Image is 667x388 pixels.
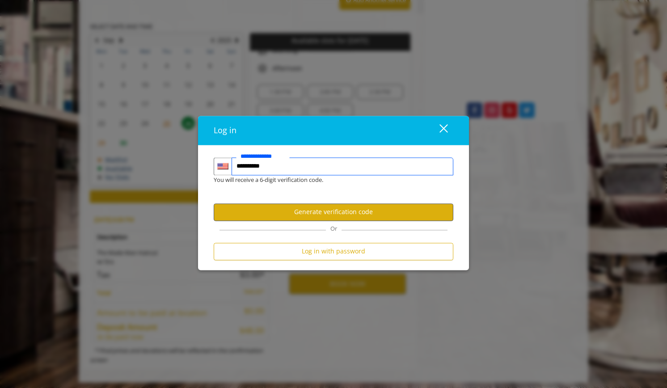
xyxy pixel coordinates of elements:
[214,125,236,135] span: Log in
[214,243,453,260] button: Log in with password
[214,157,232,175] div: Country
[326,224,342,232] span: Or
[429,124,447,137] div: close dialog
[207,175,447,185] div: You will receive a 6-digit verification code.
[423,121,453,139] button: close dialog
[214,203,453,221] button: Generate verification code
